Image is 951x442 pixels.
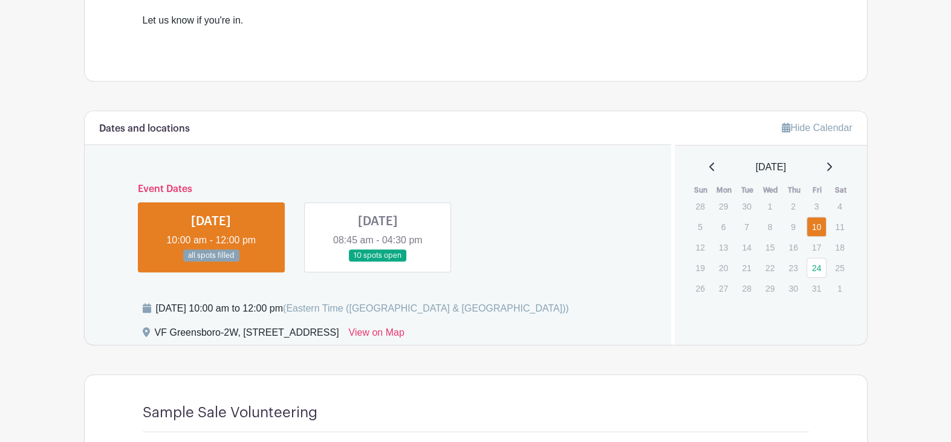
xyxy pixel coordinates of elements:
p: 15 [760,238,780,257]
p: 25 [829,258,849,277]
th: Mon [713,184,736,196]
p: 7 [736,217,756,236]
p: 16 [783,238,803,257]
p: 31 [807,279,826,298]
p: 12 [690,238,710,257]
p: 28 [690,197,710,216]
p: 17 [807,238,826,257]
th: Thu [782,184,806,196]
h4: Sample Sale Volunteering [143,404,317,421]
p: 22 [760,258,780,277]
p: 26 [690,279,710,298]
p: 14 [736,238,756,257]
a: 10 [807,217,826,237]
p: 3 [807,197,826,216]
a: 24 [807,258,826,278]
p: 20 [713,258,733,277]
p: 30 [736,197,756,216]
p: 8 [760,217,780,236]
p: 29 [760,279,780,298]
th: Sun [689,184,713,196]
a: View on Map [348,325,404,345]
p: 27 [713,279,733,298]
div: [DATE] 10:00 am to 12:00 pm [156,301,569,316]
p: 5 [690,217,710,236]
p: 19 [690,258,710,277]
th: Sat [829,184,852,196]
div: Let us know if you're in. [143,13,809,42]
p: 21 [736,258,756,277]
p: 23 [783,258,803,277]
h6: Event Dates [128,184,628,195]
th: Wed [759,184,783,196]
p: 9 [783,217,803,236]
p: 18 [829,238,849,257]
span: [DATE] [756,160,786,175]
p: 1 [760,197,780,216]
p: 29 [713,197,733,216]
p: 1 [829,279,849,298]
p: 28 [736,279,756,298]
p: 6 [713,217,733,236]
p: 2 [783,197,803,216]
th: Fri [806,184,829,196]
div: VF Greensboro-2W, [STREET_ADDRESS] [155,325,339,345]
a: Hide Calendar [782,123,852,133]
p: 11 [829,217,849,236]
th: Tue [736,184,759,196]
span: (Eastern Time ([GEOGRAPHIC_DATA] & [GEOGRAPHIC_DATA])) [283,303,569,313]
h6: Dates and locations [99,123,190,135]
p: 13 [713,238,733,257]
p: 30 [783,279,803,298]
p: 4 [829,197,849,216]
